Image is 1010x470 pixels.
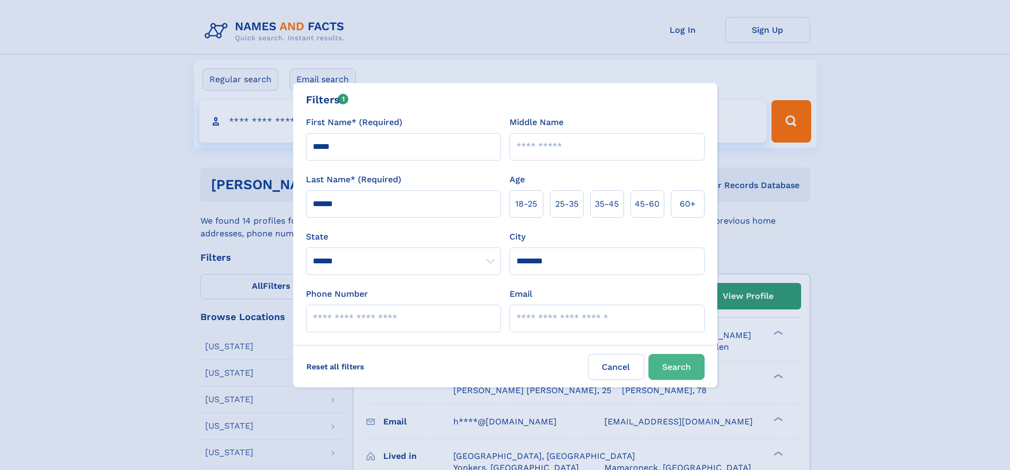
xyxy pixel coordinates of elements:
[648,354,705,380] button: Search
[306,173,401,186] label: Last Name* (Required)
[306,230,501,243] label: State
[510,230,525,243] label: City
[680,198,696,210] span: 60+
[510,288,532,300] label: Email
[588,354,644,380] label: Cancel
[635,198,660,210] span: 45‑60
[515,198,537,210] span: 18‑25
[510,173,525,186] label: Age
[300,354,371,379] label: Reset all filters
[306,92,349,108] div: Filters
[555,198,578,210] span: 25‑35
[306,116,402,129] label: First Name* (Required)
[510,116,564,129] label: Middle Name
[306,288,368,300] label: Phone Number
[595,198,619,210] span: 35‑45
